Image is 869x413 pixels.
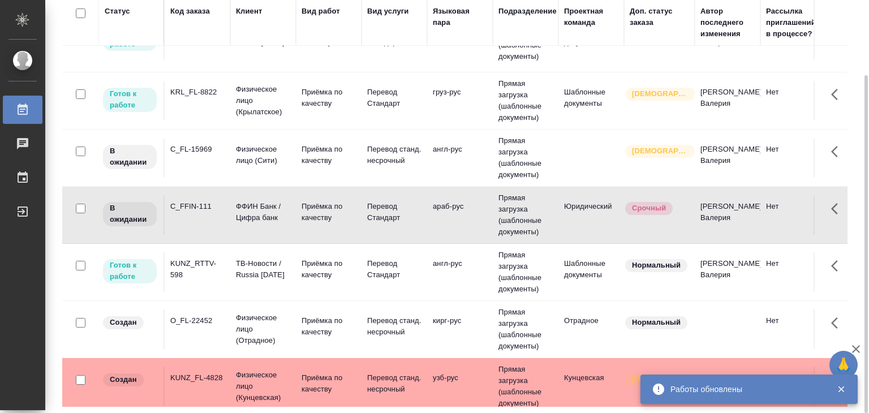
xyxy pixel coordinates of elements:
[102,258,158,285] div: Исполнитель может приступить к работе
[105,6,130,17] div: Статус
[102,87,158,113] div: Исполнитель может приступить к работе
[760,309,826,349] td: Нет
[670,384,820,395] div: Работы обновлены
[427,195,493,235] td: араб-рус
[236,312,290,346] p: Физическое лицо (Отрадное)
[170,372,225,384] div: KUNZ_FL-4828
[367,6,409,17] div: Вид услуги
[766,6,820,40] div: Рассылка приглашений в процессе?
[493,130,558,186] td: Прямая загрузка (шаблонные документы)
[558,252,624,292] td: Шаблонные документы
[170,144,225,155] div: C_FL-15969
[102,144,158,170] div: Исполнитель назначен, приступать к работе пока рано
[427,309,493,349] td: кирг-рус
[110,145,150,168] p: В ожидании
[558,81,624,121] td: Шаблонные документы
[632,145,689,157] p: [DEMOGRAPHIC_DATA]
[367,201,421,223] p: Перевод Стандарт
[700,6,755,40] div: Автор последнего изменения
[170,258,225,281] div: KUNZ_RTTV-598
[760,367,826,406] td: Нет
[367,258,421,281] p: Перевод Стандарт
[170,315,225,326] div: O_FL-22452
[695,367,760,406] td: [PERSON_NAME]
[110,317,137,328] p: Создан
[564,6,618,28] div: Проектная команда
[824,252,851,279] button: Здесь прячутся важные кнопки
[493,301,558,358] td: Прямая загрузка (шаблонные документы)
[760,81,826,121] td: Нет
[236,6,262,17] div: Клиент
[834,353,853,377] span: 🙏
[824,195,851,222] button: Здесь прячутся важные кнопки
[558,195,624,235] td: Юридический
[695,81,760,121] td: [PERSON_NAME] Валерия
[632,203,666,214] p: Срочный
[302,87,356,109] p: Приёмка по качеству
[367,372,421,395] p: Перевод станд. несрочный
[632,260,681,271] p: Нормальный
[433,6,487,28] div: Языковая пара
[302,201,356,223] p: Приёмка по качеству
[236,144,290,166] p: Физическое лицо (Сити)
[170,87,225,98] div: KRL_FL-8822
[630,6,689,28] div: Доп. статус заказа
[236,258,290,281] p: ТВ-Новости / Russia [DATE]
[302,258,356,281] p: Приёмка по качеству
[427,81,493,121] td: груз-рус
[498,6,557,17] div: Подразделение
[367,315,421,338] p: Перевод станд. несрочный
[558,367,624,406] td: Кунцевская
[110,203,150,225] p: В ожидании
[427,138,493,178] td: англ-рус
[824,81,851,108] button: Здесь прячутся важные кнопки
[632,317,681,328] p: Нормальный
[760,138,826,178] td: Нет
[632,374,689,385] p: [DEMOGRAPHIC_DATA]
[367,144,421,166] p: Перевод станд. несрочный
[427,367,493,406] td: узб-рус
[695,252,760,292] td: [PERSON_NAME] Валерия
[695,138,760,178] td: [PERSON_NAME] Валерия
[236,369,290,403] p: Физическое лицо (Кунцевская)
[760,252,826,292] td: Нет
[493,72,558,129] td: Прямая загрузка (шаблонные документы)
[558,309,624,349] td: Отрадное
[236,201,290,223] p: ФФИН Банк / Цифра банк
[302,372,356,395] p: Приёмка по качеству
[302,315,356,338] p: Приёмка по качеству
[102,372,158,388] div: Заказ еще не согласован с клиентом, искать исполнителей рано
[493,187,558,243] td: Прямая загрузка (шаблонные документы)
[302,6,340,17] div: Вид работ
[110,374,137,385] p: Создан
[102,201,158,227] div: Исполнитель назначен, приступать к работе пока рано
[760,195,826,235] td: Нет
[170,6,210,17] div: Код заказа
[110,260,150,282] p: Готов к работе
[302,144,356,166] p: Приёмка по качеству
[632,88,689,100] p: [DEMOGRAPHIC_DATA]
[695,195,760,235] td: [PERSON_NAME] Валерия
[824,138,851,165] button: Здесь прячутся важные кнопки
[824,309,851,337] button: Здесь прячутся важные кнопки
[170,201,225,212] div: C_FFIN-111
[829,351,858,379] button: 🙏
[427,252,493,292] td: англ-рус
[829,384,853,394] button: Закрыть
[236,84,290,118] p: Физическое лицо (Крылатское)
[367,87,421,109] p: Перевод Стандарт
[102,315,158,330] div: Заказ еще не согласован с клиентом, искать исполнителей рано
[493,244,558,300] td: Прямая загрузка (шаблонные документы)
[110,88,150,111] p: Готов к работе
